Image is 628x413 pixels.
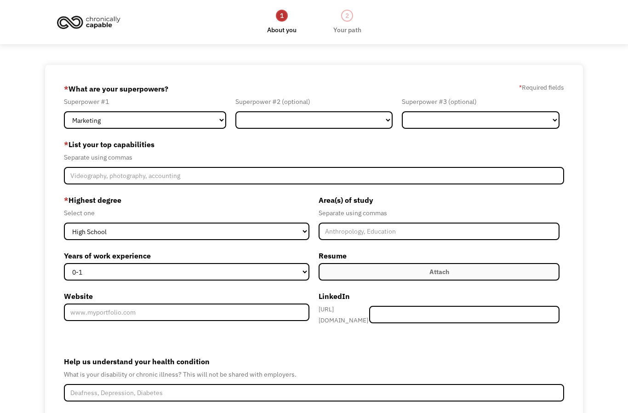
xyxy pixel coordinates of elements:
img: Chronically Capable logo [54,12,123,32]
label: Area(s) of study [319,193,559,207]
div: [URL][DOMAIN_NAME] [319,304,369,326]
label: Help us understand your health condition [64,354,564,369]
div: Superpower #3 (optional) [402,96,559,107]
label: Required fields [519,82,564,93]
input: www.myportfolio.com [64,304,309,321]
div: 1 [276,10,288,22]
div: What is your disability or chronic illness? This will not be shared with employers. [64,369,564,380]
div: Superpower #2 (optional) [235,96,393,107]
label: Resume [319,248,559,263]
input: Anthropology, Education [319,223,559,240]
div: Attach [429,266,449,277]
label: Website [64,289,309,304]
label: Attach [319,263,559,281]
div: About you [267,24,297,35]
label: LinkedIn [319,289,559,304]
div: Your path [333,24,361,35]
div: 2 [341,10,353,22]
a: 1About you [267,9,297,35]
div: Separate using commas [64,152,564,163]
label: List your top capabilities [64,137,564,152]
label: Years of work experience [64,248,309,263]
input: Deafness, Depression, Diabetes [64,384,564,402]
div: Select one [64,207,309,218]
div: Separate using commas [319,207,559,218]
a: 2Your path [333,9,361,35]
label: Highest degree [64,193,309,207]
div: Superpower #1 [64,96,226,107]
label: What are your superpowers? [64,81,168,96]
input: Videography, photography, accounting [64,167,564,184]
